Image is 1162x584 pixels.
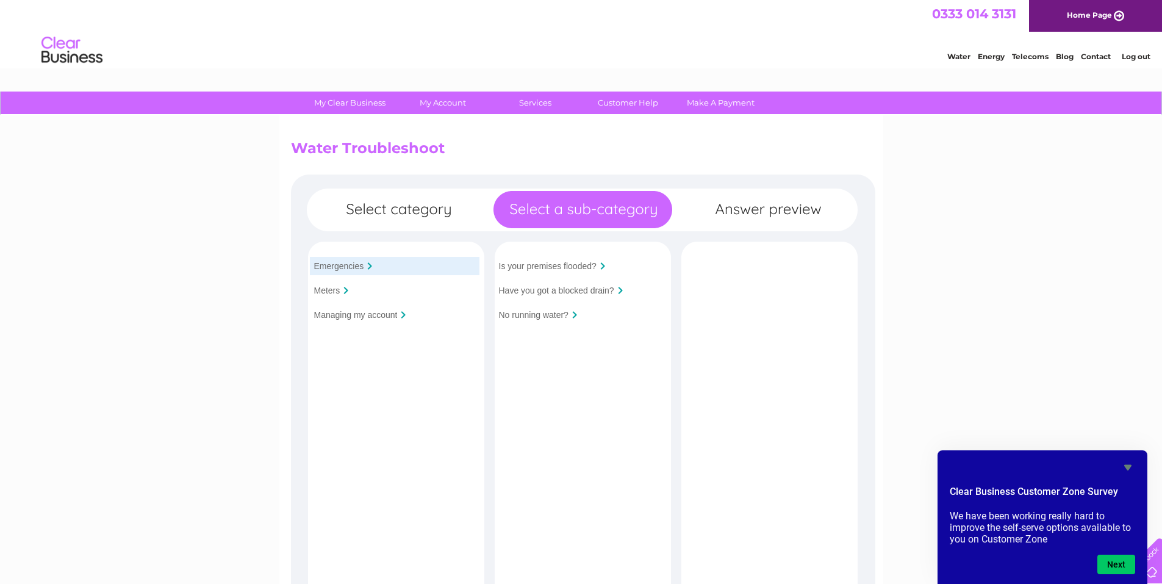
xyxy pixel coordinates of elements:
[293,7,870,59] div: Clear Business is a trading name of Verastar Limited (registered in [GEOGRAPHIC_DATA] No. 3667643...
[950,510,1135,545] p: We have been working really hard to improve the self-serve options available to you on Customer Zone
[1056,52,1074,61] a: Blog
[314,286,340,295] input: Meters
[1097,555,1135,574] button: Next question
[932,6,1016,21] a: 0333 014 3131
[950,485,1135,505] h2: Clear Business Customer Zone Survey
[392,92,493,114] a: My Account
[499,310,568,320] input: No running water?
[314,261,364,271] input: Emergencies
[485,92,586,114] a: Services
[314,310,398,320] input: Managing my account
[578,92,678,114] a: Customer Help
[299,92,400,114] a: My Clear Business
[499,286,614,295] input: Have you got a blocked drain?
[1121,460,1135,475] button: Hide survey
[1081,52,1111,61] a: Contact
[978,52,1005,61] a: Energy
[1122,52,1150,61] a: Log out
[1012,52,1049,61] a: Telecoms
[670,92,771,114] a: Make A Payment
[950,460,1135,574] div: Clear Business Customer Zone Survey
[499,261,597,271] input: Is your premises flooded?
[41,32,103,69] img: logo.png
[291,140,872,163] h2: Water Troubleshoot
[947,52,970,61] a: Water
